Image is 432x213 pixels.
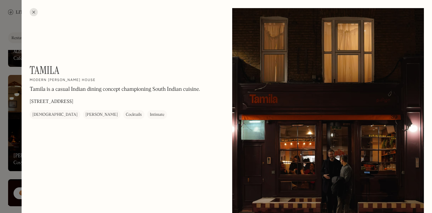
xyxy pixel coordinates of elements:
[30,78,96,83] h2: Modern [PERSON_NAME] house
[30,86,200,94] p: Tamila is a casual Indian dining concept championing South Indian cuisine.
[30,64,59,77] h1: Tamila
[86,112,118,118] div: [PERSON_NAME]
[30,99,73,106] p: [STREET_ADDRESS]
[32,112,78,118] div: [DEMOGRAPHIC_DATA]
[150,112,164,118] div: Intimate
[126,112,142,118] div: Cocktails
